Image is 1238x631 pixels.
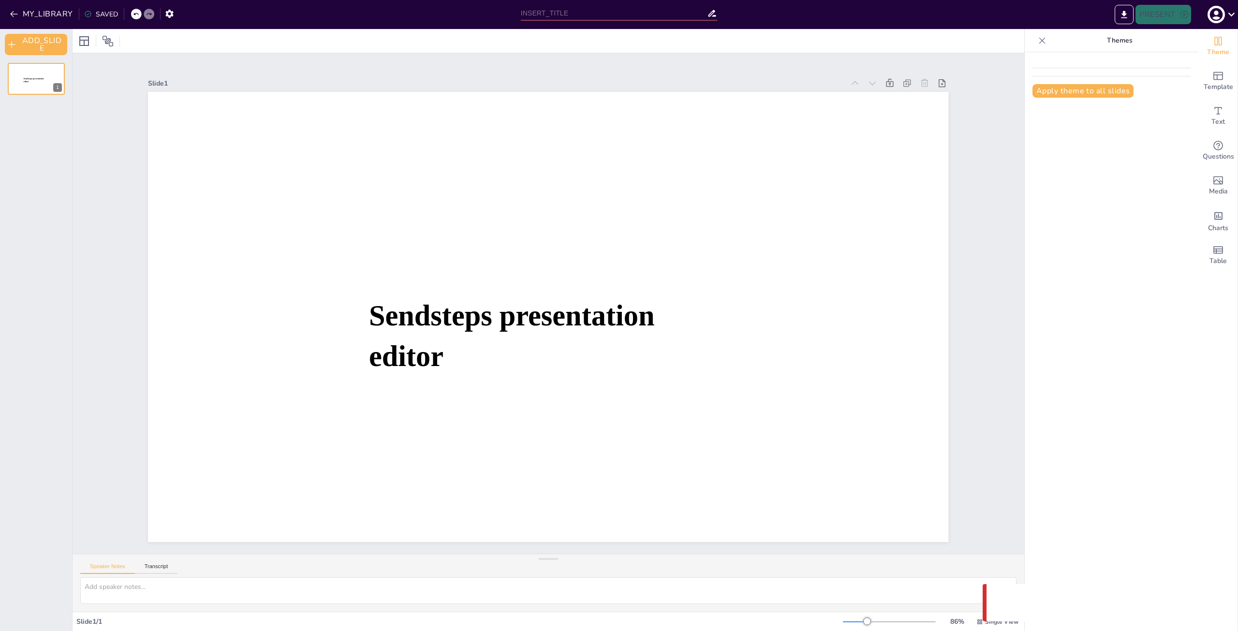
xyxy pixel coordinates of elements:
div: 1 [8,63,65,95]
button: EXPORT_TO_POWERPOINT [1115,5,1134,24]
div: Layout [76,33,92,49]
button: Transcript [135,563,178,574]
button: Apply theme to all slides [1032,84,1134,98]
div: Add images, graphics, shapes or video [1199,168,1238,203]
button: PRESENT [1135,5,1191,24]
span: Questions [1203,151,1234,162]
span: Sendsteps presentation editor [24,78,44,83]
span: Charts [1208,223,1228,234]
div: SAVED [84,10,118,19]
button: ADD_SLIDE [5,34,67,55]
div: 86 % [945,617,969,626]
div: 1 [53,83,62,92]
div: Change the overall theme [1199,29,1238,64]
span: Media [1209,186,1228,197]
div: Slide 1 / 1 [76,617,843,626]
span: Theme [1207,47,1229,58]
p: Themes [1050,29,1189,52]
div: Slide 1 [148,79,844,88]
button: Speaker Notes [80,563,135,574]
span: Template [1204,82,1233,92]
div: Add a table [1199,238,1238,273]
p: Something went wrong with the request. (CORS) [1014,597,1199,609]
span: Text [1211,117,1225,127]
input: INSERT_TITLE [521,6,707,20]
div: Add charts and graphs [1199,203,1238,238]
div: Add text boxes [1199,99,1238,133]
span: Table [1209,256,1227,266]
button: MY_LIBRARY [7,6,77,22]
div: Get real-time input from your audience [1199,133,1238,168]
span: Sendsteps presentation editor [369,300,655,373]
div: Add ready made slides [1199,64,1238,99]
span: Position [102,35,114,47]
